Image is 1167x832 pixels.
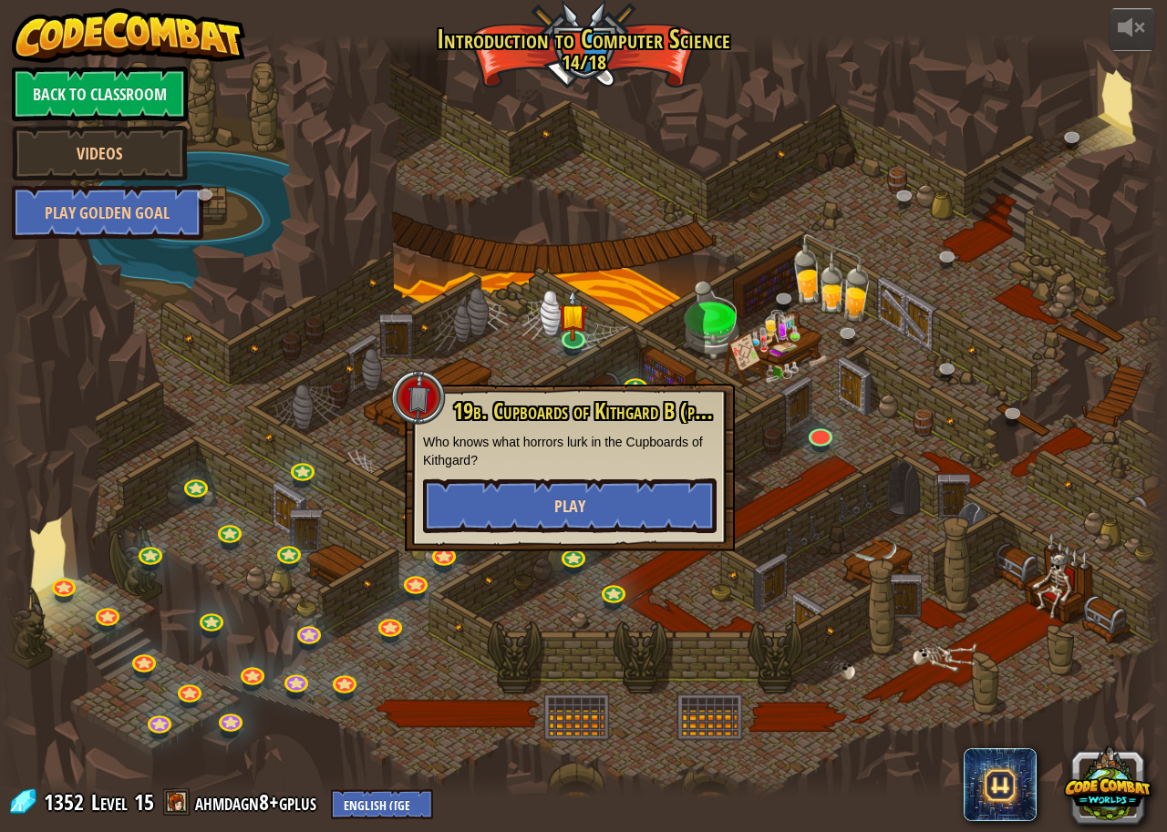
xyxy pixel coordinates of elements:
[12,8,245,63] img: CodeCombat - Learn how to code by playing a game
[554,495,585,518] span: Play
[195,787,322,817] a: ahmdagn8+gplus
[91,787,128,817] span: Level
[423,478,717,533] button: Play
[12,126,188,180] a: Videos
[1110,8,1155,51] button: Adjust volume
[558,290,588,342] img: level-banner-started.png
[423,433,717,469] p: Who knows what horrors lurk in the Cupboards of Kithgard?
[44,787,89,817] span: 1352
[134,787,154,817] span: 15
[453,395,750,426] span: 19b. Cupboards of Kithgard B (practice)
[12,67,188,121] a: Back to Classroom
[12,185,203,240] a: Play Golden Goal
